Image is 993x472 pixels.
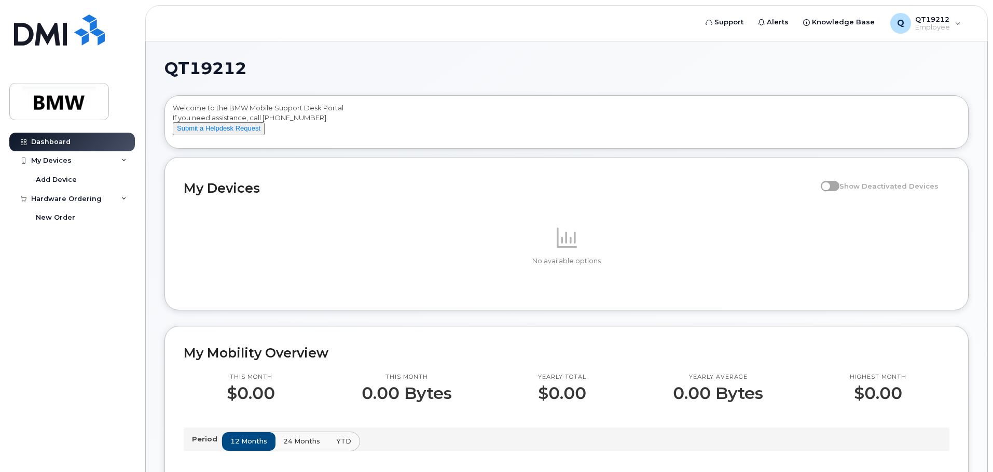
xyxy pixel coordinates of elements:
span: YTD [336,436,351,446]
h2: My Devices [184,180,816,196]
div: Welcome to the BMW Mobile Support Desk Portal If you need assistance, call [PHONE_NUMBER]. [173,103,960,145]
p: Highest month [850,373,906,381]
span: QT19212 [164,61,246,76]
p: Yearly total [538,373,586,381]
p: $0.00 [538,384,586,403]
p: $0.00 [227,384,275,403]
p: Period [192,434,222,444]
iframe: Messenger Launcher [948,427,985,464]
p: $0.00 [850,384,906,403]
p: No available options [184,256,949,266]
span: Show Deactivated Devices [839,182,939,190]
a: Submit a Helpdesk Request [173,124,265,132]
h2: My Mobility Overview [184,345,949,361]
button: Submit a Helpdesk Request [173,122,265,135]
p: 0.00 Bytes [362,384,452,403]
p: 0.00 Bytes [673,384,763,403]
p: This month [227,373,275,381]
input: Show Deactivated Devices [821,176,829,184]
span: 24 months [283,436,320,446]
p: This month [362,373,452,381]
p: Yearly average [673,373,763,381]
